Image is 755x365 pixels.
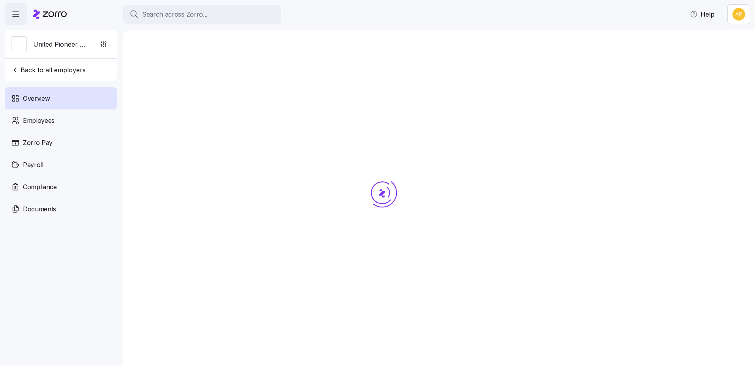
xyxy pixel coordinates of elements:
span: Overview [23,94,50,103]
a: Documents [5,198,117,220]
a: Zorro Pay [5,132,117,154]
span: Compliance [23,182,57,192]
button: Help [684,6,721,22]
img: 0cde023fa4344edf39c6fb2771ee5dcf [732,8,745,21]
span: Employees [23,116,54,126]
span: Back to all employers [11,65,86,75]
span: Payroll [23,160,43,170]
span: Help [690,9,715,19]
button: Back to all employers [8,62,89,78]
a: Overview [5,87,117,109]
a: Compliance [5,176,117,198]
span: United Pioneer Home [33,40,90,49]
a: Payroll [5,154,117,176]
button: Search across Zorro... [123,5,281,24]
span: Zorro Pay [23,138,53,148]
a: Employees [5,109,117,132]
span: Documents [23,204,56,214]
span: Search across Zorro... [142,9,207,19]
